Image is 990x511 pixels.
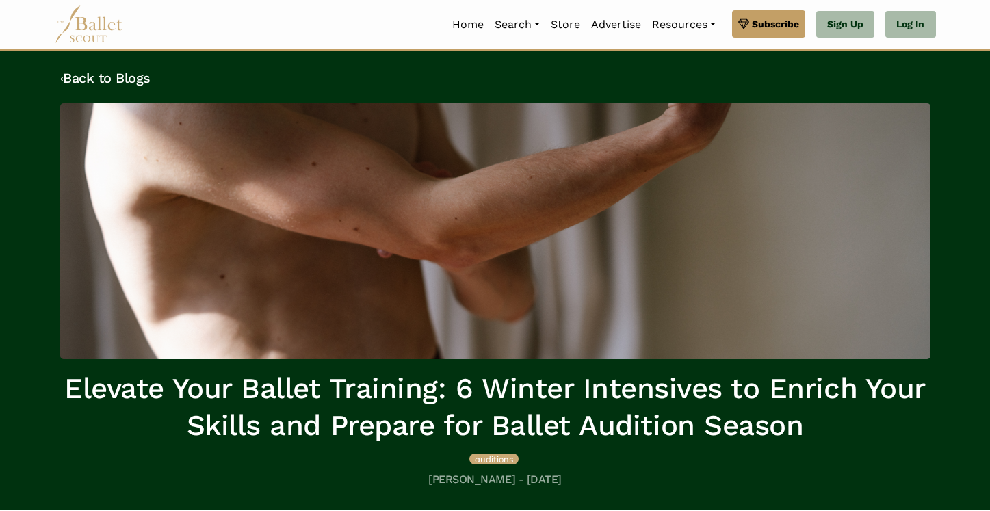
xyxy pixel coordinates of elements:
h5: [PERSON_NAME] - [DATE] [60,473,930,487]
a: ‹Back to Blogs [60,70,151,86]
a: auditions [469,451,519,465]
span: auditions [475,454,513,464]
code: ‹ [60,69,64,86]
img: gem.svg [738,16,749,31]
h1: Elevate Your Ballet Training: 6 Winter Intensives to Enrich Your Skills and Prepare for Ballet Au... [60,370,930,445]
a: Subscribe [732,10,805,38]
a: Advertise [586,10,647,39]
a: Home [447,10,489,39]
a: Search [489,10,545,39]
img: header_image.img [60,103,930,359]
span: Subscribe [752,16,799,31]
a: Store [545,10,586,39]
a: Log In [885,11,935,38]
a: Sign Up [816,11,874,38]
a: Resources [647,10,721,39]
